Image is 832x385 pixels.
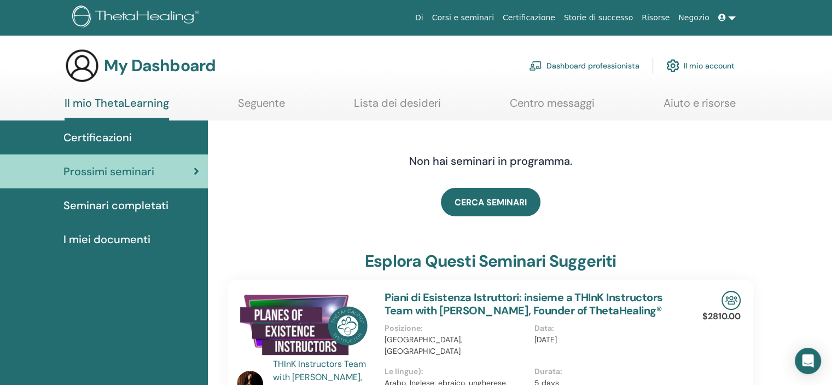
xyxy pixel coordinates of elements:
[510,96,595,118] a: Centro messaggi
[664,96,736,118] a: Aiuto e risorse
[65,48,100,83] img: generic-user-icon.jpg
[63,231,150,248] span: I miei documenti
[318,154,663,168] h4: Non hai seminari in programma.
[63,197,168,214] span: Seminari completati
[72,5,203,30] img: logo.png
[560,8,637,28] a: Storie di successo
[529,61,542,71] img: chalkboard-teacher.svg
[534,366,677,377] p: Durata :
[237,291,371,361] img: Piani di Esistenza Istruttori:
[637,8,674,28] a: Risorse
[428,8,498,28] a: Corsi e seminari
[441,188,540,216] a: CERCA SEMINARI
[385,323,527,334] p: Posizione :
[666,56,679,75] img: cog.svg
[65,96,169,120] a: Il mio ThetaLearning
[666,54,735,78] a: Il mio account
[795,348,821,374] div: Open Intercom Messenger
[385,366,527,377] p: Le lingue) :
[63,163,154,180] span: Prossimi seminari
[354,96,441,118] a: Lista dei desideri
[534,334,677,346] p: [DATE]
[455,197,527,208] span: CERCA SEMINARI
[238,96,285,118] a: Seguente
[385,334,527,357] p: [GEOGRAPHIC_DATA], [GEOGRAPHIC_DATA]
[365,251,616,271] h3: Esplora questi seminari suggeriti
[534,323,677,334] p: Data :
[674,8,713,28] a: Negozio
[385,290,662,318] a: Piani di Esistenza Istruttori: insieme a THInK Instructors Team with [PERSON_NAME], Founder of Th...
[529,54,639,78] a: Dashboard professionista
[722,291,741,310] img: In-Person Seminar
[498,8,560,28] a: Certificazione
[63,129,132,146] span: Certificazioni
[702,310,741,323] p: $2810.00
[104,56,216,76] h3: My Dashboard
[411,8,428,28] a: Di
